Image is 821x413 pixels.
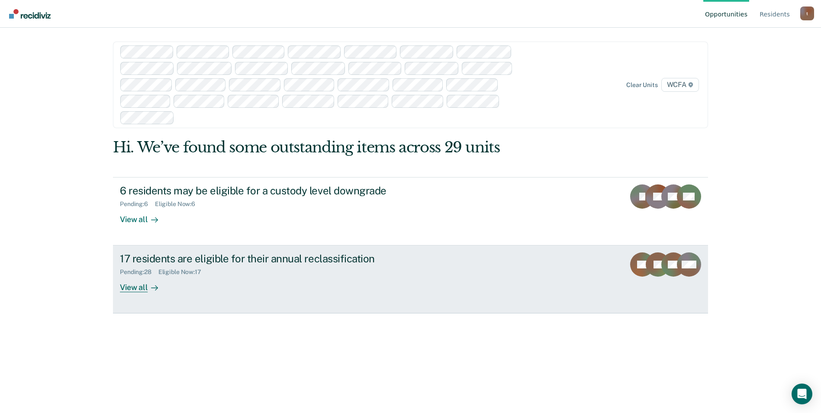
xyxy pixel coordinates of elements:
[120,184,424,197] div: 6 residents may be eligible for a custody level downgrade
[120,207,168,224] div: View all
[9,9,51,19] img: Recidiviz
[626,81,658,89] div: Clear units
[120,276,168,293] div: View all
[158,268,208,276] div: Eligible Now : 17
[120,252,424,265] div: 17 residents are eligible for their annual reclassification
[113,177,708,245] a: 6 residents may be eligible for a custody level downgradePending:6Eligible Now:6View all
[120,268,158,276] div: Pending : 28
[155,200,202,208] div: Eligible Now : 6
[120,200,155,208] div: Pending : 6
[800,6,814,20] div: t
[113,139,589,156] div: Hi. We’ve found some outstanding items across 29 units
[661,78,699,92] span: WCFA
[113,245,708,313] a: 17 residents are eligible for their annual reclassificationPending:28Eligible Now:17View all
[800,6,814,20] button: Profile dropdown button
[792,384,812,404] div: Open Intercom Messenger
